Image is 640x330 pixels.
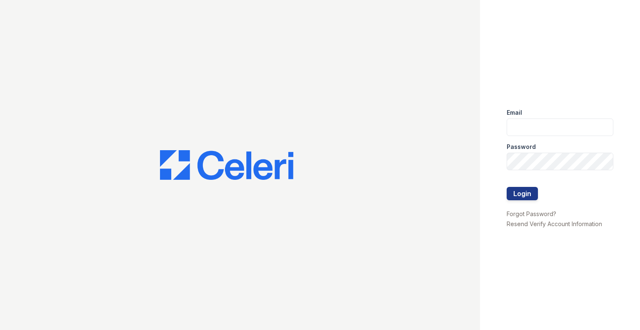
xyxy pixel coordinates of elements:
label: Email [507,108,522,117]
a: Resend Verify Account Information [507,220,602,227]
img: CE_Logo_Blue-a8612792a0a2168367f1c8372b55b34899dd931a85d93a1a3d3e32e68fde9ad4.png [160,150,293,180]
label: Password [507,143,536,151]
button: Login [507,187,538,200]
a: Forgot Password? [507,210,556,217]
